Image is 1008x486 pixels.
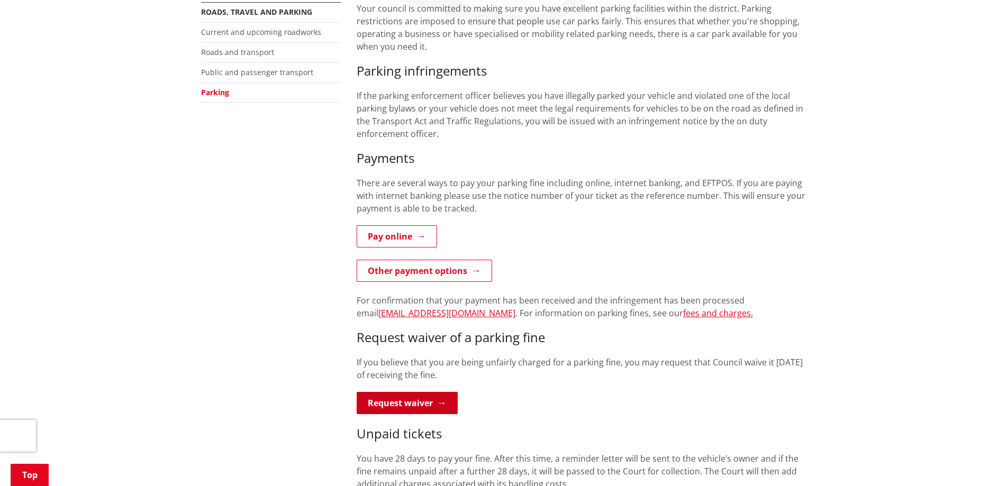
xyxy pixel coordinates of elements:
[357,356,807,381] p: If you believe that you are being unfairly charged for a parking fine, you may request that Counc...
[378,307,515,319] a: [EMAIL_ADDRESS][DOMAIN_NAME]
[201,27,321,37] a: Current and upcoming roadworks
[357,177,807,215] p: There are several ways to pay your parking fine including online, internet banking, and EFTPOS. I...
[357,151,807,166] h3: Payments
[357,89,807,140] p: If the parking enforcement officer believes you have illegally parked your vehicle and violated o...
[201,7,312,17] a: Roads, travel and parking
[357,63,807,79] h3: Parking infringements
[357,294,807,319] p: For confirmation that your payment has been received and the infringement has been processed emai...
[201,87,229,97] a: Parking
[959,442,997,480] iframe: Messenger Launcher
[357,225,437,247] a: Pay online
[11,464,49,486] a: Top
[357,392,458,414] a: Request waiver
[683,307,753,319] a: fees and charges.
[201,47,274,57] a: Roads and transport
[357,330,807,345] h3: Request waiver of a parking fine
[357,260,492,282] a: Other payment options
[357,2,807,53] p: Your council is committed to making sure you have excellent parking facilities within the distric...
[201,67,313,77] a: Public and passenger transport
[357,426,807,442] h3: Unpaid tickets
